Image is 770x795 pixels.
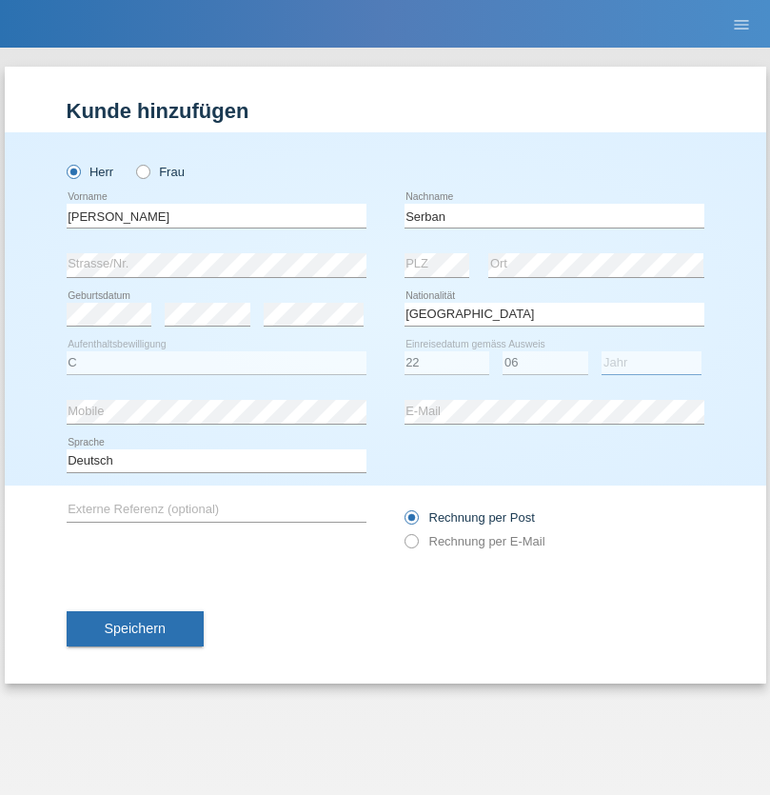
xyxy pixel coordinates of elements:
[67,611,204,647] button: Speichern
[405,534,545,548] label: Rechnung per E-Mail
[722,18,760,30] a: menu
[105,621,166,636] span: Speichern
[405,534,417,558] input: Rechnung per E-Mail
[405,510,535,525] label: Rechnung per Post
[136,165,148,177] input: Frau
[67,165,114,179] label: Herr
[67,165,79,177] input: Herr
[732,15,751,34] i: menu
[405,510,417,534] input: Rechnung per Post
[67,99,704,123] h1: Kunde hinzufügen
[136,165,185,179] label: Frau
